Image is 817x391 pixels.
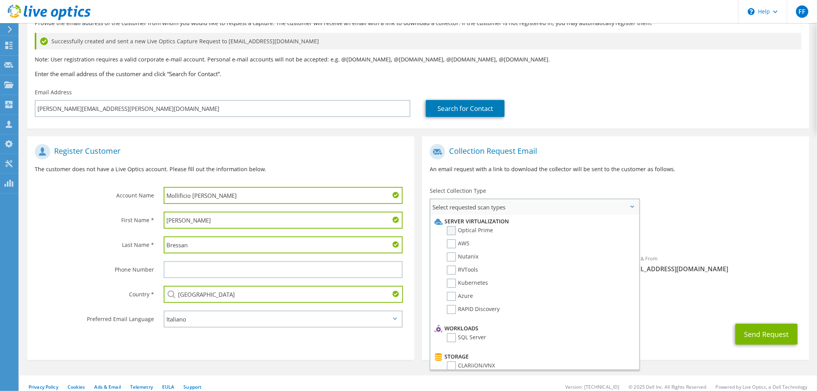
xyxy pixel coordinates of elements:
[35,311,154,323] label: Preferred Email Language
[35,236,154,249] label: Last Name *
[35,212,154,224] label: First Name *
[447,252,478,262] label: Nutanix
[430,144,798,160] h1: Collection Request Email
[426,100,505,117] a: Search for Contact
[748,8,755,15] svg: \n
[183,384,202,390] a: Support
[716,384,808,390] li: Powered by Live Optics, a Dell Technology
[432,324,635,333] li: Workloads
[565,384,620,390] li: Version: [TECHNICAL_ID]
[130,384,153,390] a: Telemetry
[796,5,809,18] span: FF
[430,165,802,173] p: An email request with a link to download the collector will be sent to the customer as follows.
[447,265,478,275] label: RVTools
[35,88,72,96] label: Email Address
[35,70,802,78] h3: Enter the email address of the customer and click “Search for Contact”.
[35,55,802,64] p: Note: User registration requires a valid corporate e-mail account. Personal e-mail accounts will ...
[422,250,615,286] div: To
[422,289,809,316] div: CC & Reply To
[447,279,488,288] label: Kubernetes
[623,265,801,273] span: [EMAIL_ADDRESS][DOMAIN_NAME]
[35,187,154,199] label: Account Name
[422,218,809,246] div: Requested Collections
[35,165,407,173] p: The customer does not have a Live Optics account. Please fill out the information below.
[629,384,707,390] li: © 2025 Dell Inc. All Rights Reserved
[35,144,403,160] h1: Register Customer
[29,384,58,390] a: Privacy Policy
[35,261,154,274] label: Phone Number
[615,250,809,277] div: Sender & From
[447,333,486,342] label: SQL Server
[447,292,473,301] label: Azure
[447,305,500,314] label: RAPID Discovery
[447,226,493,235] label: Optical Prime
[447,361,495,371] label: CLARiiON/VNX
[95,384,121,390] a: Ads & Email
[431,199,639,215] span: Select requested scan types
[432,217,635,226] li: Server Virtualization
[432,352,635,361] li: Storage
[447,239,470,248] label: AWS
[162,384,174,390] a: EULA
[68,384,85,390] a: Cookies
[736,324,798,345] button: Send Request
[430,187,486,195] label: Select Collection Type
[51,37,319,46] span: Successfully created and sent a new Live Optics Capture Request to [EMAIL_ADDRESS][DOMAIN_NAME]
[35,286,154,298] label: Country *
